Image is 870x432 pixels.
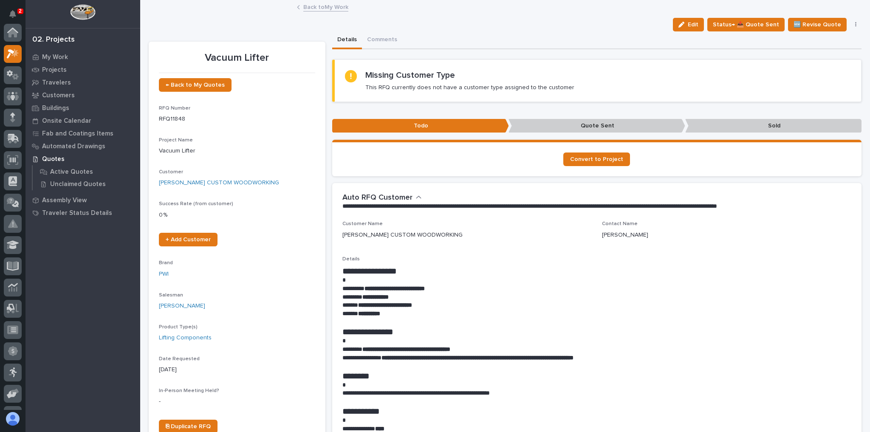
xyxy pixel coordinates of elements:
span: Edit [688,21,698,28]
a: Traveler Status Details [25,206,140,219]
h2: Auto RFQ Customer [342,193,412,203]
p: RFQ11848 [159,115,315,124]
a: Quotes [25,152,140,165]
span: Details [342,257,360,262]
a: [PERSON_NAME] CUSTOM WOODWORKING [159,178,279,187]
button: Comments [362,31,402,49]
p: Vacuum Lifter [159,52,315,64]
p: Buildings [42,104,69,112]
a: Assembly View [25,194,140,206]
img: Workspace Logo [70,4,95,20]
a: + Add Customer [159,233,217,246]
span: ⎘ Duplicate RFQ [166,424,211,429]
span: Success Rate (from customer) [159,201,233,206]
span: Status→ 📤 Quote Sent [713,20,779,30]
button: Notifications [4,5,22,23]
span: Customer [159,169,183,175]
span: + Add Customer [166,237,211,243]
p: 0 % [159,211,315,220]
span: Convert to Project [570,156,623,162]
button: users-avatar [4,410,22,428]
p: [DATE] [159,365,315,374]
a: Fab and Coatings Items [25,127,140,140]
a: Onsite Calendar [25,114,140,127]
p: My Work [42,54,68,61]
p: Automated Drawings [42,143,105,150]
a: Automated Drawings [25,140,140,152]
span: ← Back to My Quotes [166,82,225,88]
button: 🆕 Revise Quote [788,18,847,31]
div: 02. Projects [32,35,75,45]
p: Travelers [42,79,71,87]
span: Brand [159,260,173,265]
p: Customers [42,92,75,99]
p: Traveler Status Details [42,209,112,217]
a: Buildings [25,102,140,114]
button: Edit [673,18,704,31]
span: Project Name [159,138,193,143]
h2: Missing Customer Type [365,70,455,80]
span: Date Requested [159,356,200,361]
button: Status→ 📤 Quote Sent [707,18,785,31]
p: Assembly View [42,197,87,204]
p: Projects [42,66,67,74]
span: Contact Name [602,221,638,226]
a: Customers [25,89,140,102]
div: Notifications2 [11,10,22,24]
p: This RFQ currently does not have a customer type assigned to the customer [365,84,574,91]
a: Travelers [25,76,140,89]
p: Unclaimed Quotes [50,181,106,188]
button: Details [332,31,362,49]
p: Quotes [42,155,65,163]
a: Projects [25,63,140,76]
p: [PERSON_NAME] [602,231,648,240]
span: RFQ Number [159,106,190,111]
p: Active Quotes [50,168,93,176]
a: Lifting Components [159,333,212,342]
span: Salesman [159,293,183,298]
span: 🆕 Revise Quote [794,20,841,30]
span: Product Type(s) [159,325,198,330]
span: Customer Name [342,221,383,226]
p: Sold [685,119,862,133]
button: Auto RFQ Customer [342,193,422,203]
a: PWI [159,270,169,279]
p: 2 [19,8,22,14]
a: Convert to Project [563,152,630,166]
a: ← Back to My Quotes [159,78,232,92]
a: [PERSON_NAME] [159,302,205,311]
p: Todo [332,119,509,133]
a: Back toMy Work [303,2,348,11]
p: Quote Sent [508,119,685,133]
p: [PERSON_NAME] CUSTOM WOODWORKING [342,231,463,240]
a: Active Quotes [33,166,140,178]
p: - [159,397,315,406]
a: Unclaimed Quotes [33,178,140,190]
p: Vacuum Lifter [159,147,315,155]
p: Onsite Calendar [42,117,91,125]
p: Fab and Coatings Items [42,130,113,138]
span: In-Person Meeting Held? [159,388,219,393]
a: My Work [25,51,140,63]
